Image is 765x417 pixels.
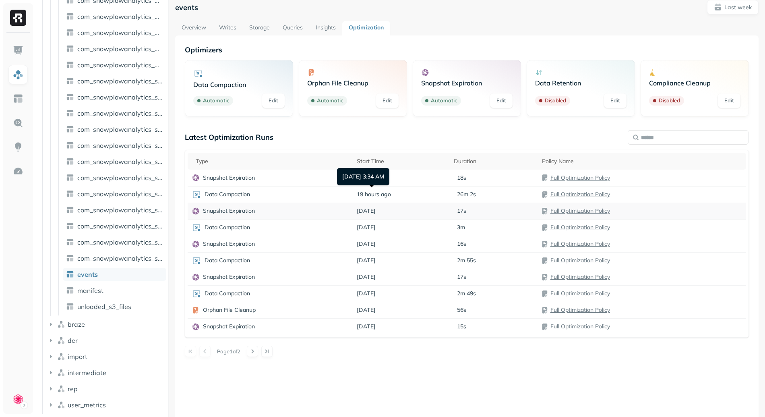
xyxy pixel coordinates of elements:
span: com_snowplowanalytics_mobile_screen_end_1 [77,29,163,37]
div: Type [196,158,349,165]
img: table [66,141,74,149]
a: com_snowplowanalytics_snowplow_application_foreground_1 [63,107,166,120]
p: Page 1 of 2 [217,348,240,355]
p: 18s [457,174,466,182]
a: Edit [376,93,399,108]
p: Data Compaction [205,257,250,264]
p: Last week [724,4,752,11]
a: com_snowplowanalytics_snowplow_change_form_1 [63,139,166,152]
img: table [66,254,74,262]
span: 19 hours ago [357,191,391,198]
a: Full Optimization Policy [550,224,610,231]
p: Data Compaction [193,81,285,89]
span: com_snowplowanalytics_snowplow_client_session_1 [77,158,163,166]
span: manifest [77,286,103,295]
span: der [68,336,78,344]
span: com_snowplowanalytics_snowplow_application_background_1 [77,77,163,85]
a: com_snowplowanalytics_snowplow_web_page_1 [63,252,166,265]
span: [DATE] [357,207,376,215]
img: namespace [57,353,65,361]
img: table [66,93,74,101]
a: Full Optimization Policy [550,191,610,198]
p: 2m 55s [457,257,476,264]
a: com_snowplowanalytics_snowplow_client_session_1 [63,155,166,168]
img: table [66,109,74,117]
p: Latest Optimization Runs [185,133,273,142]
span: [DATE] [357,323,376,330]
a: Edit [490,93,513,108]
span: com_snowplowanalytics_snowplow_application_foreground_1 [77,109,163,117]
p: 17s [457,273,466,281]
span: [DATE] [357,273,376,281]
p: Snapshot Expiration [203,207,255,215]
a: Edit [604,93,626,108]
img: namespace [57,320,65,328]
div: Duration [454,158,534,165]
img: namespace [57,336,65,344]
a: com_snowplowanalytics_snowplow_mobile_context_1 [63,203,166,216]
img: Query Explorer [13,118,23,128]
a: Full Optimization Policy [550,323,610,330]
img: table [66,174,74,182]
a: Queries [276,21,309,35]
a: com_snowplowanalytics_mobile_screen_1 [63,10,166,23]
a: com_snowplowanalytics_snowplow_application_background_1 [63,75,166,87]
a: Full Optimization Policy [550,174,610,181]
img: table [66,222,74,230]
span: braze [68,320,85,328]
span: com_snowplowanalytics_snowplow_ua_parser_context_1 [77,238,163,246]
a: Optimization [342,21,390,35]
a: Edit [718,93,740,108]
p: events [175,3,198,12]
a: manifest [63,284,166,297]
button: intermediate [47,366,165,379]
p: 15s [457,323,466,330]
a: com_snowplowanalytics_snowplow_link_click_1 [63,187,166,200]
span: com_snowplowanalytics_snowplow_submit_form_1 [77,222,163,230]
a: com_snowplowanalytics_mobile_screen_end_1 [63,26,166,39]
p: Automatic [203,97,229,105]
img: Optimization [13,166,23,176]
p: Orphan File Cleanup [203,306,256,314]
button: import [47,350,165,363]
img: namespace [57,401,65,409]
p: Snapshot Expiration [203,174,255,182]
span: com_snowplowanalytics_snowplow_application_error_1 [77,93,163,101]
span: com_snowplowanalytics_mobile_screen_view_1 [77,61,163,69]
p: Snapshot Expiration [203,323,255,330]
p: Data Compaction [205,290,250,297]
span: com_snowplowanalytics_snowplow_button_click_1 [77,125,163,133]
p: Automatic [431,97,457,105]
p: Data Compaction [205,224,250,231]
p: 16s [457,240,466,248]
span: import [68,353,87,361]
span: unloaded_s3_files [77,303,131,311]
button: der [47,334,165,347]
span: intermediate [68,369,106,377]
span: events [77,270,98,278]
a: Insights [309,21,342,35]
span: [DATE] [357,240,376,248]
p: Snapshot Expiration [203,240,255,248]
button: user_metrics [47,398,165,411]
a: Full Optimization Policy [550,240,610,247]
p: Compliance Cleanup [649,79,740,87]
img: table [66,61,74,69]
p: Automatic [317,97,343,105]
p: Optimizers [185,45,749,54]
img: Asset Explorer [13,93,23,104]
p: 3m [457,224,465,231]
a: events [63,268,166,281]
p: 56s [457,306,466,314]
a: com_snowplowanalytics_snowplow_button_click_1 [63,123,166,136]
p: Disabled [659,97,680,105]
a: com_snowplowanalytics_snowplow_application_error_1 [63,91,166,104]
img: table [66,270,74,278]
a: com_snowplowanalytics_snowplow_focus_form_1 [63,171,166,184]
span: com_snowplowanalytics_mobile_screen_summary_1 [77,45,163,53]
img: namespace [57,385,65,393]
span: [DATE] [357,290,376,297]
img: Dashboard [13,45,23,56]
span: com_snowplowanalytics_mobile_screen_1 [77,12,163,21]
img: Assets [13,69,23,80]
